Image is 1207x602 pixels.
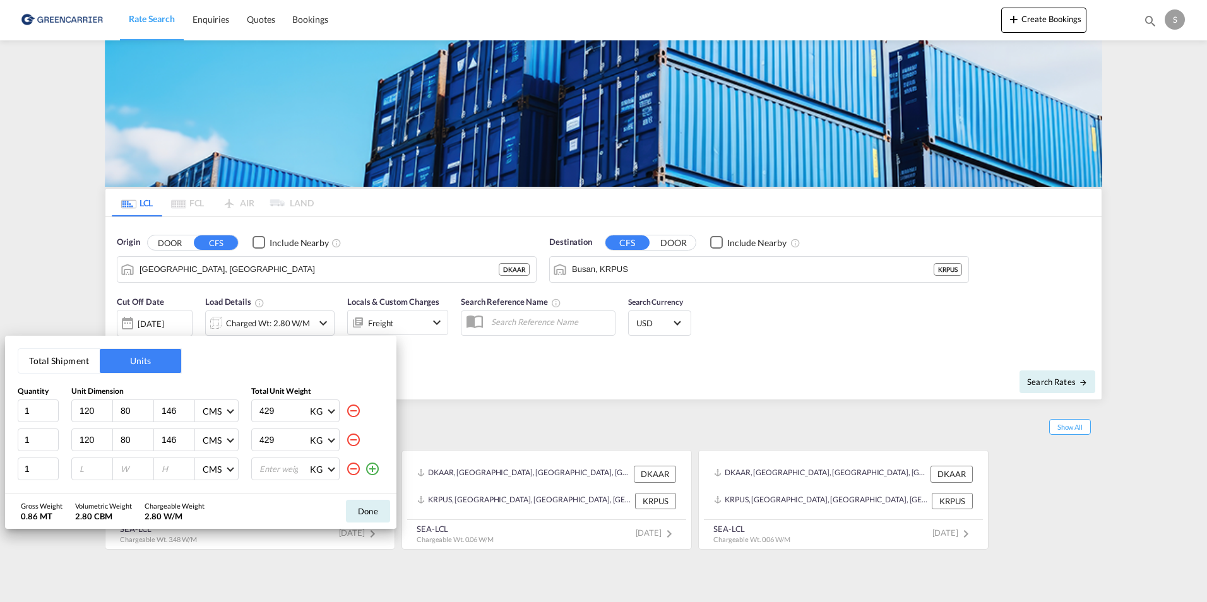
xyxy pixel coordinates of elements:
[346,461,361,476] md-icon: icon-minus-circle-outline
[160,463,194,475] input: H
[310,464,323,475] div: KG
[21,511,62,522] div: 0.86 MT
[203,406,222,416] div: CMS
[160,434,194,446] input: H
[18,386,59,397] div: Quantity
[251,386,384,397] div: Total Unit Weight
[346,432,361,447] md-icon: icon-minus-circle-outline
[310,435,323,446] div: KG
[18,349,100,373] button: Total Shipment
[75,501,132,511] div: Volumetric Weight
[21,501,62,511] div: Gross Weight
[145,501,205,511] div: Chargeable Weight
[18,428,59,451] input: Qty
[119,434,153,446] input: W
[100,349,181,373] button: Units
[71,386,239,397] div: Unit Dimension
[203,435,222,446] div: CMS
[160,405,194,416] input: H
[18,399,59,422] input: Qty
[75,511,132,522] div: 2.80 CBM
[119,405,153,416] input: W
[346,500,390,522] button: Done
[78,405,112,416] input: L
[310,406,323,416] div: KG
[365,461,380,476] md-icon: icon-plus-circle-outline
[78,434,112,446] input: L
[258,458,309,480] input: Enter weight
[258,429,309,451] input: Enter weight
[119,463,153,475] input: W
[145,511,205,522] div: 2.80 W/M
[78,463,112,475] input: L
[346,403,361,418] md-icon: icon-minus-circle-outline
[18,457,59,480] input: Qty
[258,400,309,422] input: Enter weight
[203,464,222,475] div: CMS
